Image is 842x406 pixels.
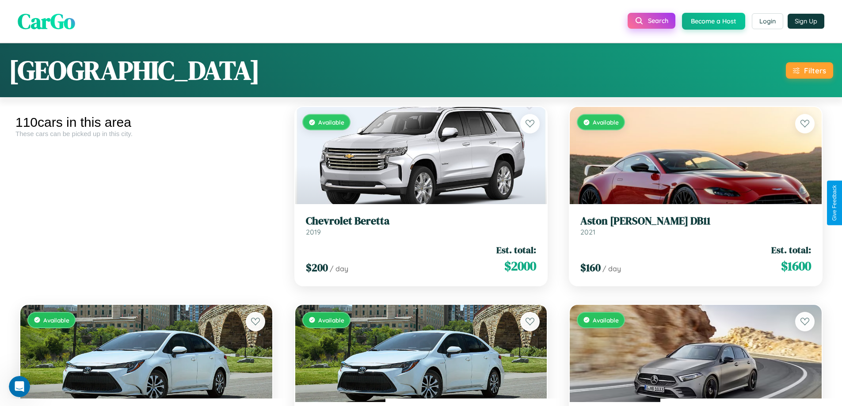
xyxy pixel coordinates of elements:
[788,14,824,29] button: Sign Up
[786,62,833,79] button: Filters
[602,264,621,273] span: / day
[496,243,536,256] span: Est. total:
[682,13,745,30] button: Become a Host
[580,215,811,228] h3: Aston [PERSON_NAME] DB11
[9,52,260,88] h1: [GEOGRAPHIC_DATA]
[9,376,30,397] iframe: Intercom live chat
[18,7,75,36] span: CarGo
[804,66,826,75] div: Filters
[580,260,601,275] span: $ 160
[306,215,537,228] h3: Chevrolet Beretta
[648,17,668,25] span: Search
[15,130,277,137] div: These cars can be picked up in this city.
[831,185,838,221] div: Give Feedback
[781,257,811,275] span: $ 1600
[771,243,811,256] span: Est. total:
[593,118,619,126] span: Available
[504,257,536,275] span: $ 2000
[306,260,328,275] span: $ 200
[318,316,344,324] span: Available
[580,215,811,236] a: Aston [PERSON_NAME] DB112021
[15,115,277,130] div: 110 cars in this area
[330,264,348,273] span: / day
[318,118,344,126] span: Available
[752,13,783,29] button: Login
[43,316,69,324] span: Available
[593,316,619,324] span: Available
[306,228,321,236] span: 2019
[628,13,675,29] button: Search
[580,228,595,236] span: 2021
[306,215,537,236] a: Chevrolet Beretta2019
